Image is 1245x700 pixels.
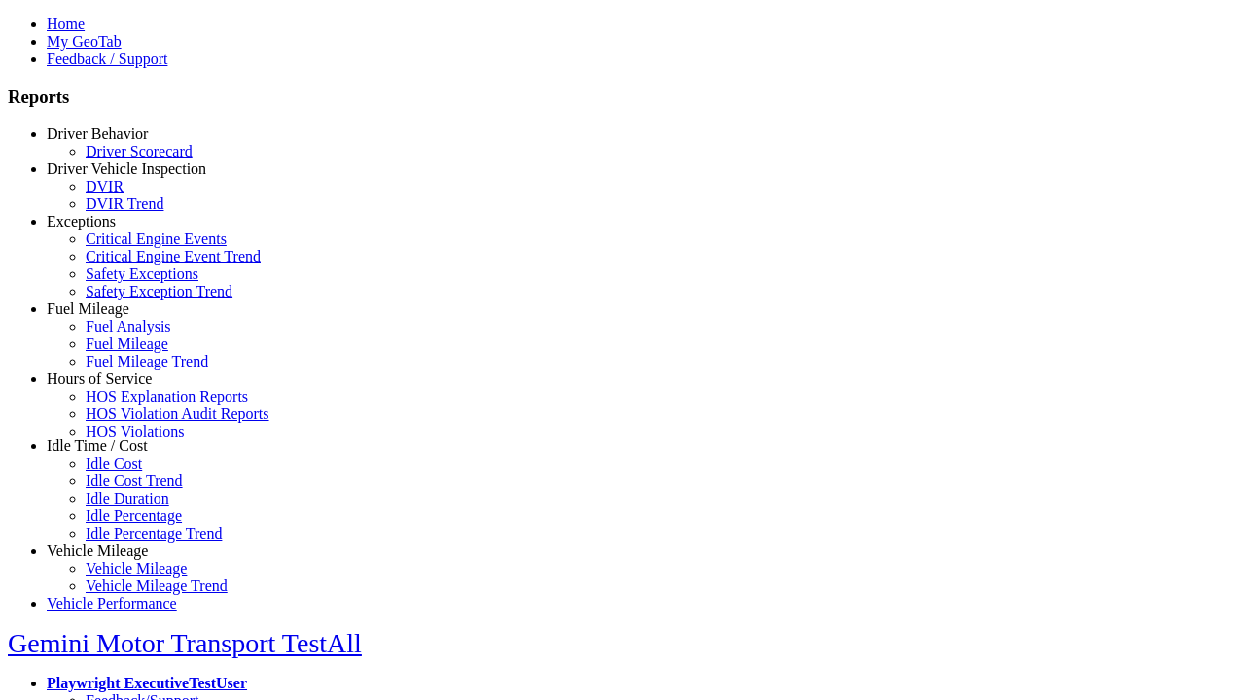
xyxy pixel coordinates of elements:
a: Safety Exceptions [86,265,198,282]
a: DVIR [86,178,124,194]
a: Fuel Mileage [86,335,168,352]
a: Feedback / Support [47,51,167,67]
a: HOS Violations [86,423,184,439]
a: Vehicle Mileage [47,542,148,559]
a: Idle Cost Trend [86,472,183,489]
a: Vehicle Mileage Trend [86,577,228,594]
a: Fuel Mileage Trend [86,353,208,369]
a: Driver Scorecard [86,143,193,159]
a: Idle Percentage Trend [86,525,222,542]
a: Hours of Service [47,370,152,387]
a: HOS Violation Audit Reports [86,405,269,422]
a: Driver Vehicle Inspection [47,160,206,177]
a: Playwright ExecutiveTestUser [47,675,247,691]
a: Fuel Mileage [47,300,129,317]
a: Home [47,16,85,32]
a: Idle Cost [86,455,142,472]
a: Exceptions [47,213,116,229]
a: Critical Engine Event Trend [86,248,261,264]
a: My GeoTab [47,33,122,50]
h3: Reports [8,87,1237,108]
a: Critical Engine Events [86,230,227,247]
a: Vehicle Mileage [86,560,187,577]
a: Vehicle Performance [47,595,177,612]
a: Gemini Motor Transport TestAll [8,628,362,658]
a: DVIR Trend [86,195,163,212]
a: Idle Duration [86,490,169,507]
a: Fuel Analysis [86,318,171,334]
a: Safety Exception Trend [86,283,232,299]
a: Driver Behavior [47,125,148,142]
a: HOS Explanation Reports [86,388,248,404]
a: Idle Time / Cost [47,437,148,454]
a: Idle Percentage [86,507,182,524]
